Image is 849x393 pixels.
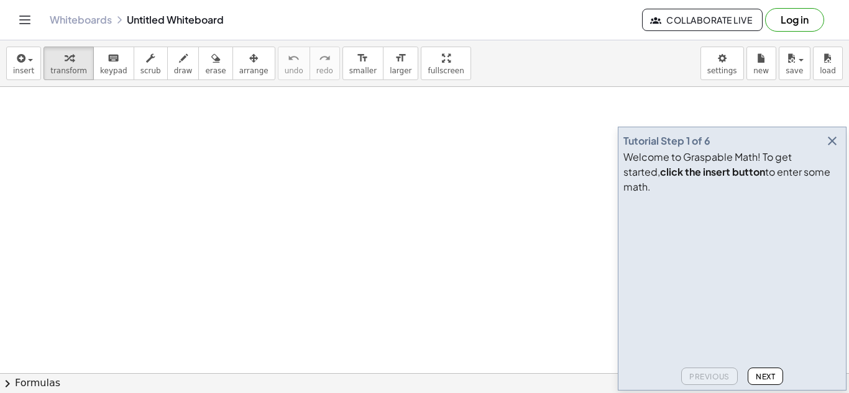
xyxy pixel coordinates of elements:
[278,47,310,80] button: undoundo
[310,47,340,80] button: redoredo
[820,66,836,75] span: load
[50,14,112,26] a: Whiteboards
[288,51,300,66] i: undo
[167,47,200,80] button: draw
[700,47,744,80] button: settings
[108,51,119,66] i: keyboard
[395,51,406,66] i: format_size
[342,47,383,80] button: format_sizesmaller
[140,66,161,75] span: scrub
[232,47,275,80] button: arrange
[813,47,843,80] button: load
[390,66,411,75] span: larger
[653,14,752,25] span: Collaborate Live
[748,368,783,385] button: Next
[50,66,87,75] span: transform
[383,47,418,80] button: format_sizelarger
[349,66,377,75] span: smaller
[642,9,763,31] button: Collaborate Live
[753,66,769,75] span: new
[44,47,94,80] button: transform
[285,66,303,75] span: undo
[198,47,232,80] button: erase
[707,66,737,75] span: settings
[623,133,710,148] div: Tutorial Step 1 of 6
[779,47,810,80] button: save
[205,66,226,75] span: erase
[134,47,168,80] button: scrub
[319,51,331,66] i: redo
[316,66,333,75] span: redo
[174,66,193,75] span: draw
[421,47,470,80] button: fullscreen
[786,66,803,75] span: save
[428,66,464,75] span: fullscreen
[756,372,775,381] span: Next
[15,10,35,30] button: Toggle navigation
[357,51,369,66] i: format_size
[93,47,134,80] button: keyboardkeypad
[6,47,41,80] button: insert
[660,165,765,178] b: click the insert button
[765,8,824,32] button: Log in
[13,66,34,75] span: insert
[100,66,127,75] span: keypad
[623,150,841,194] div: Welcome to Graspable Math! To get started, to enter some math.
[239,66,268,75] span: arrange
[746,47,776,80] button: new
